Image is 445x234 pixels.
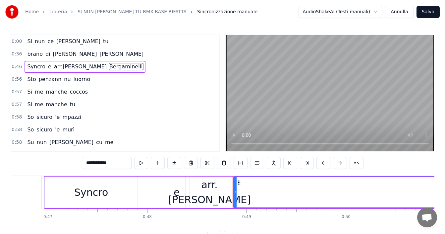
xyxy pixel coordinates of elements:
span: e [47,63,52,70]
span: Si [27,88,33,96]
button: Salva [417,6,440,18]
span: di [45,50,51,58]
span: [PERSON_NAME] [49,138,94,146]
div: Aprire la chat [417,207,437,227]
div: 0:47 [43,214,52,220]
span: [PERSON_NAME] [56,38,101,45]
button: Annulla [385,6,414,18]
span: So [27,126,34,133]
span: manche [45,88,68,96]
span: cu [95,138,103,146]
span: me [34,88,44,96]
span: 0:57 [12,101,22,108]
div: arr.[PERSON_NAME] [168,177,251,207]
span: [PERSON_NAME] [99,50,144,58]
span: tu [69,101,76,108]
span: manche [45,101,68,108]
span: brano [27,50,43,58]
div: 0:48 [143,214,152,220]
span: So [27,113,34,121]
span: mpazzì [62,113,82,121]
span: Bergaminelli [109,63,143,70]
span: Sto [27,75,36,83]
span: Su [27,138,34,146]
span: murì [62,126,75,133]
span: 0:58 [12,126,22,133]
span: 0:58 [12,139,22,146]
span: 0:57 [12,89,22,95]
span: nu [63,75,71,83]
span: penzann [38,75,62,83]
div: Syncro [74,185,108,200]
span: arr.[PERSON_NAME] [53,63,107,70]
span: coccos [69,88,88,96]
div: 0:49 [242,214,251,220]
span: iuorno [73,75,91,83]
nav: breadcrumb [25,9,257,15]
span: 0:58 [12,114,22,120]
a: SI NUN [PERSON_NAME] TU RMX BASE RIFATTA [78,9,187,15]
a: Home [25,9,39,15]
span: Si [27,38,33,45]
span: 0:00 [12,38,22,45]
span: ce [47,38,54,45]
span: 0:56 [12,76,22,83]
div: 0:50 [342,214,351,220]
span: me [104,138,114,146]
span: 0:36 [12,51,22,57]
span: me [34,101,44,108]
span: sicuro [36,126,53,133]
span: 'e [54,126,60,133]
span: 'e [54,113,60,121]
span: tu [102,38,109,45]
span: [PERSON_NAME] [52,50,98,58]
span: nun [34,38,45,45]
span: Sincronizzazione manuale [197,9,257,15]
span: 0:46 [12,63,22,70]
span: sicuro [36,113,53,121]
img: youka [5,5,19,19]
span: Syncro [27,63,46,70]
span: Si [27,101,33,108]
a: Libreria [49,9,67,15]
span: nun [36,138,47,146]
